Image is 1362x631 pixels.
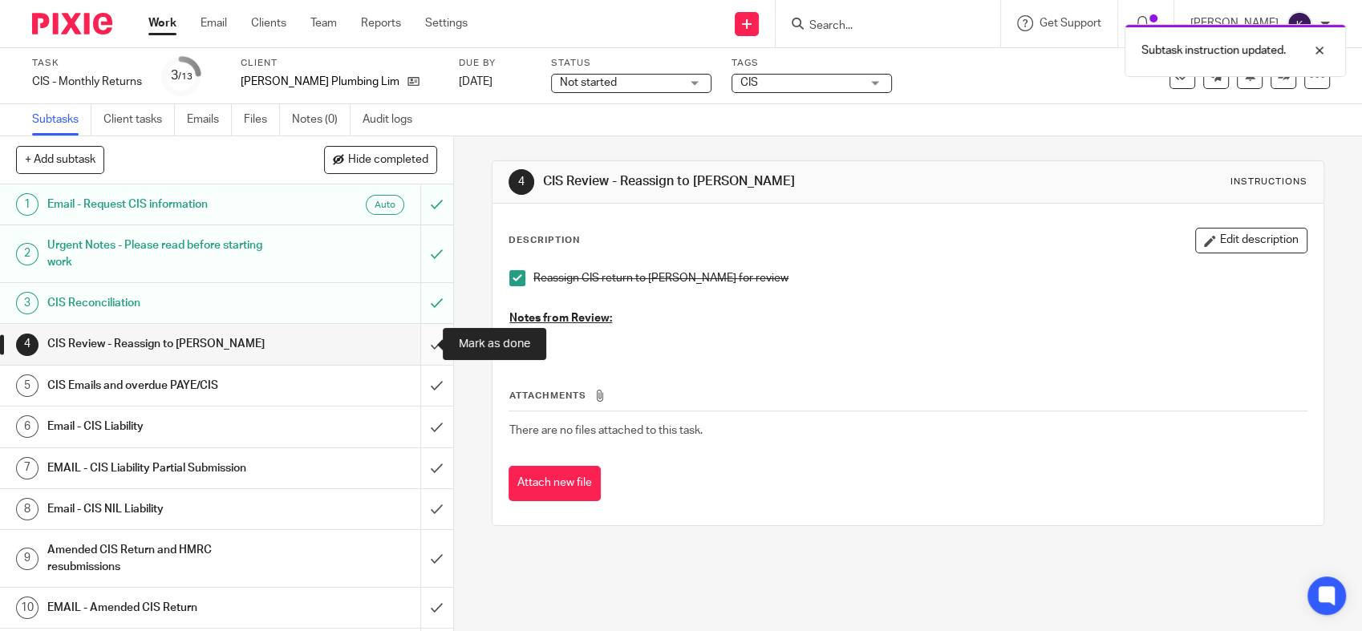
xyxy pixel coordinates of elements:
[16,243,39,265] div: 2
[32,74,142,90] div: CIS - Monthly Returns
[543,173,942,190] h1: CIS Review - Reassign to [PERSON_NAME]
[171,67,193,85] div: 3
[16,498,39,520] div: 8
[16,597,39,619] div: 10
[459,76,493,87] span: [DATE]
[348,154,428,167] span: Hide completed
[178,72,193,81] small: /13
[201,15,227,31] a: Email
[740,77,758,88] span: CIS
[16,374,39,397] div: 5
[148,15,176,31] a: Work
[103,104,175,136] a: Client tasks
[509,313,612,324] u: Notes from Review:
[509,391,586,400] span: Attachments
[47,374,286,398] h1: CIS Emails and overdue PAYE/CIS
[16,193,39,216] div: 1
[244,104,280,136] a: Files
[292,104,351,136] a: Notes (0)
[32,13,112,34] img: Pixie
[1141,42,1286,59] p: Subtask instruction updated.
[1195,228,1307,253] button: Edit description
[16,415,39,438] div: 6
[509,425,703,436] span: There are no files attached to this task.
[425,15,468,31] a: Settings
[16,457,39,479] div: 7
[551,57,711,70] label: Status
[16,146,104,173] button: + Add subtask
[509,234,580,247] p: Description
[363,104,424,136] a: Audit logs
[32,104,91,136] a: Subtasks
[47,233,286,274] h1: Urgent Notes - Please read before starting work
[47,415,286,439] h1: Email - CIS Liability
[361,15,401,31] a: Reports
[47,497,286,521] h1: Email - CIS NIL Liability
[241,74,399,90] p: [PERSON_NAME] Plumbing Limited
[241,57,439,70] label: Client
[16,292,39,314] div: 3
[47,192,286,216] h1: Email - Request CIS information
[16,548,39,570] div: 9
[187,104,232,136] a: Emails
[32,57,142,70] label: Task
[310,15,337,31] a: Team
[366,195,404,215] div: Auto
[324,146,437,173] button: Hide completed
[459,57,531,70] label: Due by
[1287,11,1312,37] img: svg%3E
[47,291,286,315] h1: CIS Reconciliation
[560,77,617,88] span: Not started
[47,596,286,620] h1: EMAIL - Amended CIS Return
[47,332,286,356] h1: CIS Review - Reassign to [PERSON_NAME]
[47,456,286,480] h1: EMAIL - CIS Liability Partial Submission
[509,466,601,502] button: Attach new file
[16,334,39,356] div: 4
[509,169,534,195] div: 4
[47,538,286,579] h1: Amended CIS Return and HMRC resubmissions
[251,15,286,31] a: Clients
[533,270,1307,286] p: Reassign CIS return to [PERSON_NAME] for review
[1230,176,1307,188] div: Instructions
